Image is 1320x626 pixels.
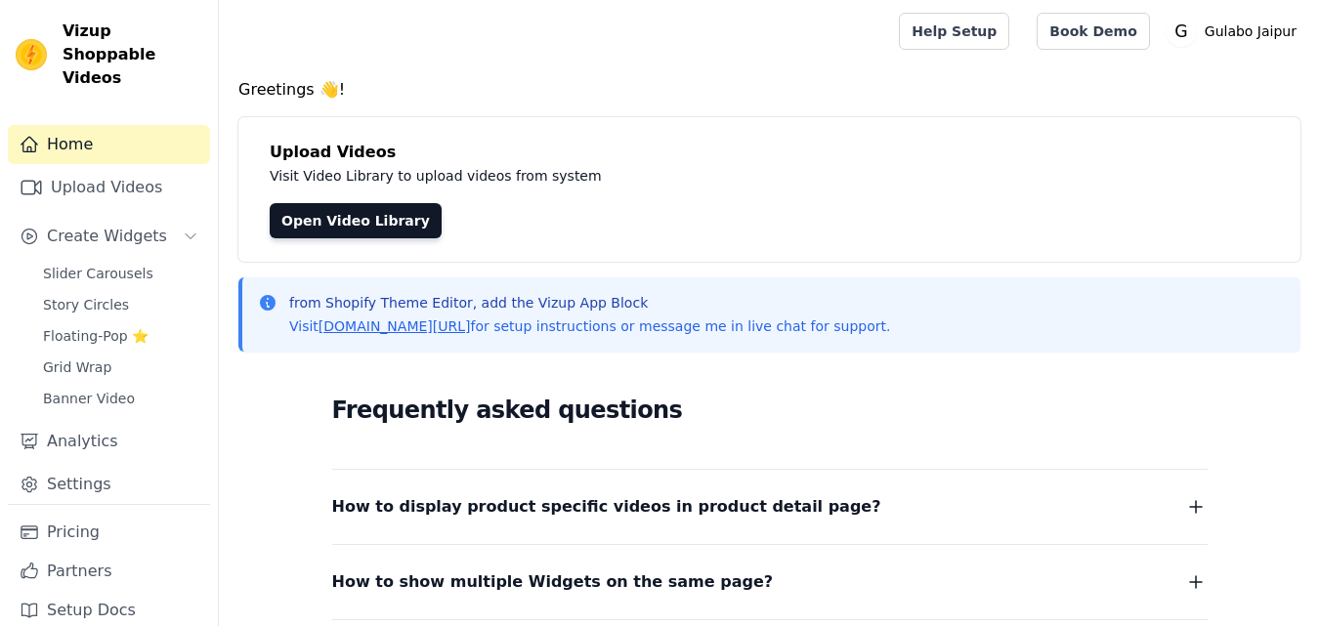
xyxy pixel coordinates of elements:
[47,225,167,248] span: Create Widgets
[270,203,442,238] a: Open Video Library
[270,164,1145,188] p: Visit Video Library to upload videos from system
[332,391,1208,430] h2: Frequently asked questions
[63,20,202,90] span: Vizup Shoppable Videos
[43,295,129,314] span: Story Circles
[289,316,890,336] p: Visit for setup instructions or message me in live chat for support.
[8,422,210,461] a: Analytics
[332,568,1208,596] button: How to show multiple Widgets on the same page?
[31,291,210,318] a: Story Circles
[43,264,153,283] span: Slider Carousels
[332,493,1208,521] button: How to display product specific videos in product detail page?
[1174,21,1187,41] text: G
[289,293,890,313] p: from Shopify Theme Editor, add the Vizup App Block
[1037,13,1149,50] a: Book Demo
[899,13,1009,50] a: Help Setup
[43,357,111,377] span: Grid Wrap
[270,141,1269,164] h4: Upload Videos
[43,389,135,408] span: Banner Video
[319,318,471,334] a: [DOMAIN_NAME][URL]
[238,78,1300,102] h4: Greetings 👋!
[16,39,47,70] img: Vizup
[8,217,210,256] button: Create Widgets
[8,513,210,552] a: Pricing
[1197,14,1304,49] p: Gulabo Jaipur
[8,168,210,207] a: Upload Videos
[31,260,210,287] a: Slider Carousels
[8,552,210,591] a: Partners
[332,568,774,596] span: How to show multiple Widgets on the same page?
[31,385,210,412] a: Banner Video
[8,125,210,164] a: Home
[31,354,210,381] a: Grid Wrap
[43,326,149,346] span: Floating-Pop ⭐
[8,465,210,504] a: Settings
[31,322,210,350] a: Floating-Pop ⭐
[1166,14,1304,49] button: G Gulabo Jaipur
[332,493,881,521] span: How to display product specific videos in product detail page?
